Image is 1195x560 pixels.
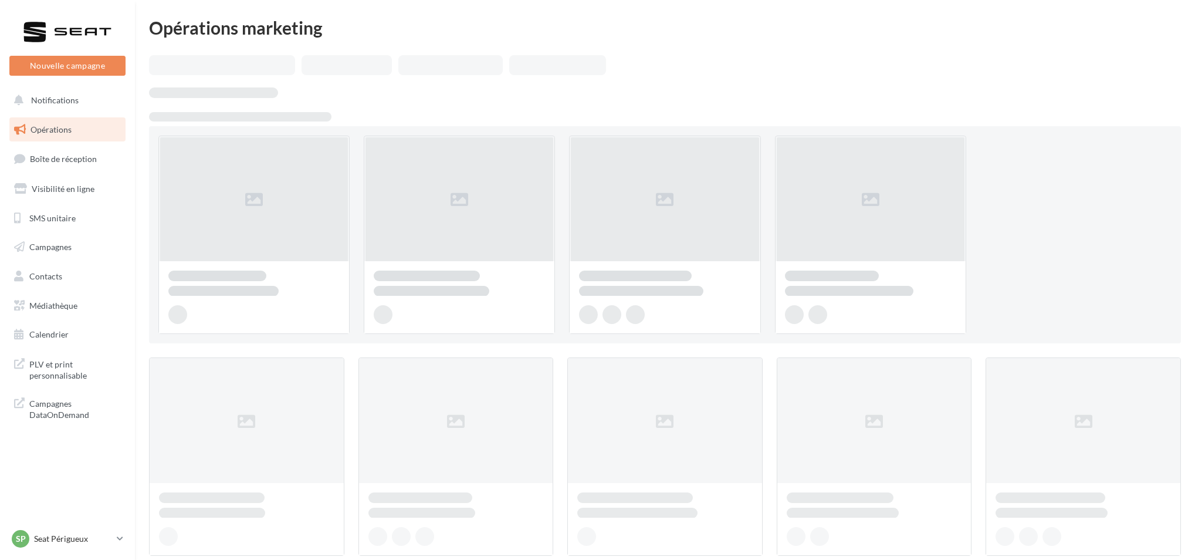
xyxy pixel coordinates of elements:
[149,19,1181,36] div: Opérations marketing
[9,56,126,76] button: Nouvelle campagne
[7,352,128,386] a: PLV et print personnalisable
[7,322,128,347] a: Calendrier
[32,184,94,194] span: Visibilité en ligne
[29,356,121,382] span: PLV et print personnalisable
[7,206,128,231] a: SMS unitaire
[29,271,62,281] span: Contacts
[7,146,128,171] a: Boîte de réception
[7,88,123,113] button: Notifications
[29,329,69,339] span: Calendrier
[7,264,128,289] a: Contacts
[29,396,121,421] span: Campagnes DataOnDemand
[7,235,128,259] a: Campagnes
[9,528,126,550] a: SP Seat Périgueux
[16,533,26,545] span: SP
[29,242,72,252] span: Campagnes
[29,301,77,311] span: Médiathèque
[31,95,79,105] span: Notifications
[31,124,72,134] span: Opérations
[34,533,112,545] p: Seat Périgueux
[7,391,128,426] a: Campagnes DataOnDemand
[7,294,128,318] a: Médiathèque
[30,154,97,164] span: Boîte de réception
[29,212,76,222] span: SMS unitaire
[7,117,128,142] a: Opérations
[7,177,128,201] a: Visibilité en ligne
